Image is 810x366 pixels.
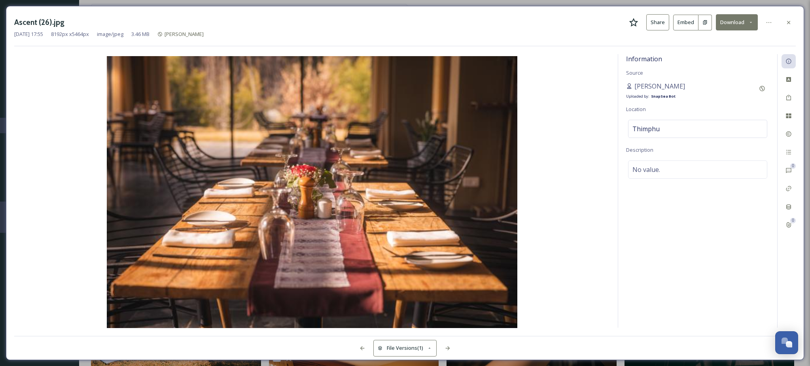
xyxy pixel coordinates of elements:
img: b84be487-2f16-4874-8abd-f8377d87cf85.jpg [14,56,610,330]
h3: Ascent (26).jpg [14,17,64,28]
div: 0 [790,163,796,169]
span: Uploaded by: [626,94,649,99]
button: Download [716,14,758,30]
span: Source [626,69,643,76]
span: image/jpeg [97,30,123,38]
div: 0 [790,218,796,223]
span: Information [626,55,662,63]
span: 8192 px x 5464 px [51,30,89,38]
button: Share [646,14,669,30]
span: [DATE] 17:55 [14,30,43,38]
button: File Versions(1) [373,340,437,356]
button: Embed [673,15,698,30]
span: Thimphu [632,124,660,134]
strong: SnapSea Bot [651,94,676,99]
span: No value. [632,165,660,174]
button: Open Chat [775,331,798,354]
span: Description [626,146,653,153]
span: 3.46 MB [131,30,150,38]
span: Location [626,106,646,113]
span: [PERSON_NAME] [634,81,685,91]
span: [PERSON_NAME] [165,30,204,38]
